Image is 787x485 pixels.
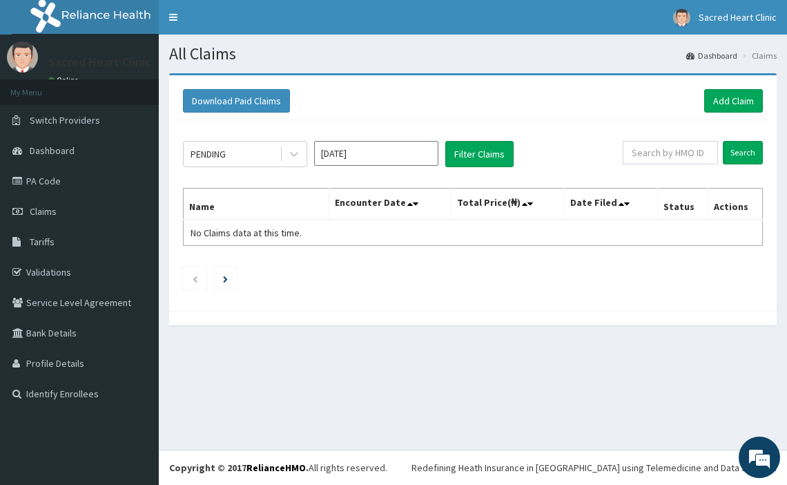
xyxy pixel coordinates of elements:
h1: All Claims [169,45,777,63]
a: Online [48,75,81,85]
span: Switch Providers [30,114,100,126]
th: Status [658,189,708,220]
div: Redefining Heath Insurance in [GEOGRAPHIC_DATA] using Telemedicine and Data Science! [411,461,777,475]
th: Date Filed [564,189,657,220]
p: Sacred Heart Clinic [48,56,151,68]
span: Sacred Heart Clinic [699,11,777,23]
span: Tariffs [30,236,55,248]
a: Add Claim [704,89,763,113]
button: Filter Claims [445,141,514,167]
img: User Image [673,9,690,26]
a: Next page [223,272,228,285]
span: No Claims data at this time. [191,227,302,239]
a: Dashboard [686,50,737,61]
a: RelianceHMO [246,462,306,474]
th: Total Price(₦) [451,189,564,220]
a: Previous page [192,272,198,285]
strong: Copyright © 2017 . [169,462,309,474]
input: Select Month and Year [314,141,438,166]
th: Encounter Date [329,189,451,220]
th: Name [184,189,329,220]
input: Search [723,141,763,164]
img: User Image [7,41,38,73]
span: Dashboard [30,144,75,157]
button: Download Paid Claims [183,89,290,113]
input: Search by HMO ID [623,141,718,164]
li: Claims [739,50,777,61]
footer: All rights reserved. [159,450,787,485]
th: Actions [708,189,763,220]
span: Claims [30,205,57,218]
div: PENDING [191,147,226,161]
